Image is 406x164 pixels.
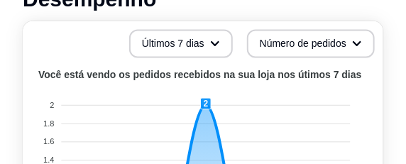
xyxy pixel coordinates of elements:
[247,30,375,58] button: Número de pedidos
[43,119,54,128] tspan: 1.8
[43,138,54,146] tspan: 1.6
[50,102,54,110] tspan: 2
[129,30,233,58] button: Últimos 7 dias
[38,70,362,81] text: Você está vendo os pedidos recebidos na sua loja nos útimos 7 dias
